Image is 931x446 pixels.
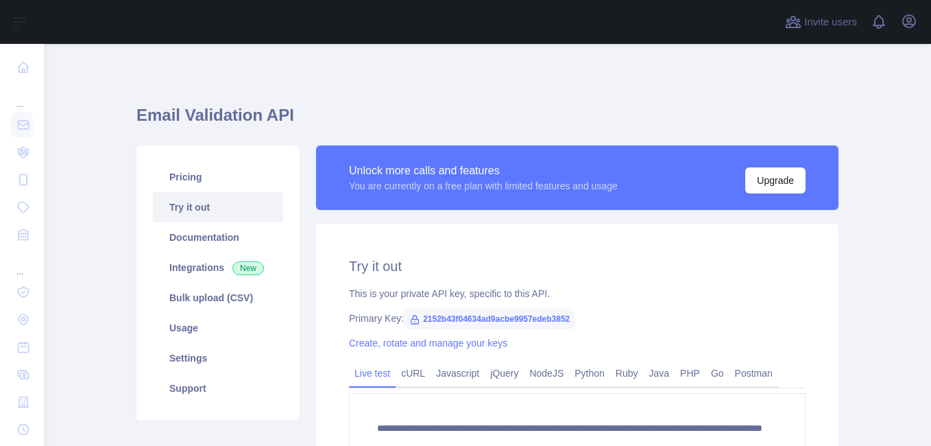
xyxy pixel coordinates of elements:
[153,343,283,373] a: Settings
[675,362,705,384] a: PHP
[804,14,857,30] span: Invite users
[485,362,524,384] a: jQuery
[349,179,618,193] div: You are currently on a free plan with limited features and usage
[153,253,283,283] a: Integrations New
[232,261,264,275] span: New
[431,362,485,384] a: Javascript
[349,257,806,276] h2: Try it out
[153,222,283,253] a: Documentation
[136,104,838,137] h1: Email Validation API
[404,309,575,329] span: 2152b43f04634ad9acbe9957edeb3852
[349,338,507,349] a: Create, rotate and manage your keys
[153,192,283,222] a: Try it out
[396,362,431,384] a: cURL
[11,250,33,277] div: ...
[349,287,806,301] div: This is your private API key, specific to this API.
[705,362,729,384] a: Go
[349,362,396,384] a: Live test
[11,82,33,110] div: ...
[524,362,569,384] a: NodeJS
[569,362,610,384] a: Python
[610,362,644,384] a: Ruby
[729,362,778,384] a: Postman
[153,162,283,192] a: Pricing
[782,11,860,33] button: Invite users
[153,373,283,403] a: Support
[153,313,283,343] a: Usage
[153,283,283,313] a: Bulk upload (CSV)
[349,312,806,325] div: Primary Key:
[349,163,618,179] div: Unlock more calls and features
[644,362,675,384] a: Java
[745,167,806,193] button: Upgrade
